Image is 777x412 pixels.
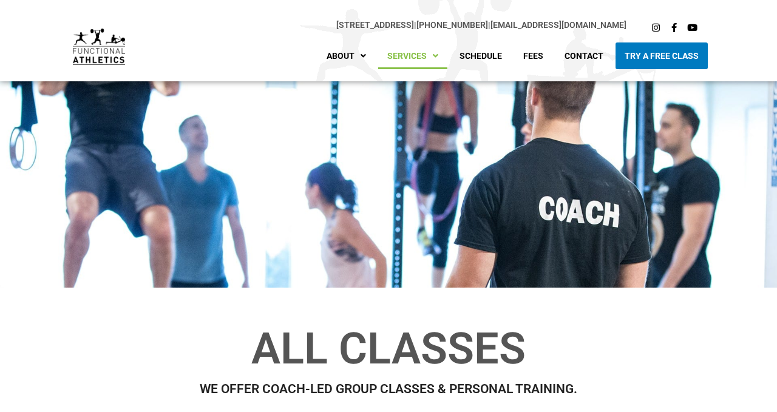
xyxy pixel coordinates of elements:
[416,20,488,30] a: [PHONE_NUMBER]
[616,42,708,69] a: Try A Free Class
[490,20,626,30] a: [EMAIL_ADDRESS][DOMAIN_NAME]
[555,42,612,69] a: Contact
[52,327,725,371] h1: All Classes
[149,18,626,32] p: |
[336,20,416,30] span: |
[450,42,511,69] a: Schedule
[73,29,125,65] img: default-logo
[317,42,375,69] a: About
[378,42,447,69] a: Services
[52,383,725,396] h2: WE OFFER COACH-LED GROUP CLASSES & PERSONAL TRAINING.
[336,20,414,30] a: [STREET_ADDRESS]
[514,42,552,69] a: Fees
